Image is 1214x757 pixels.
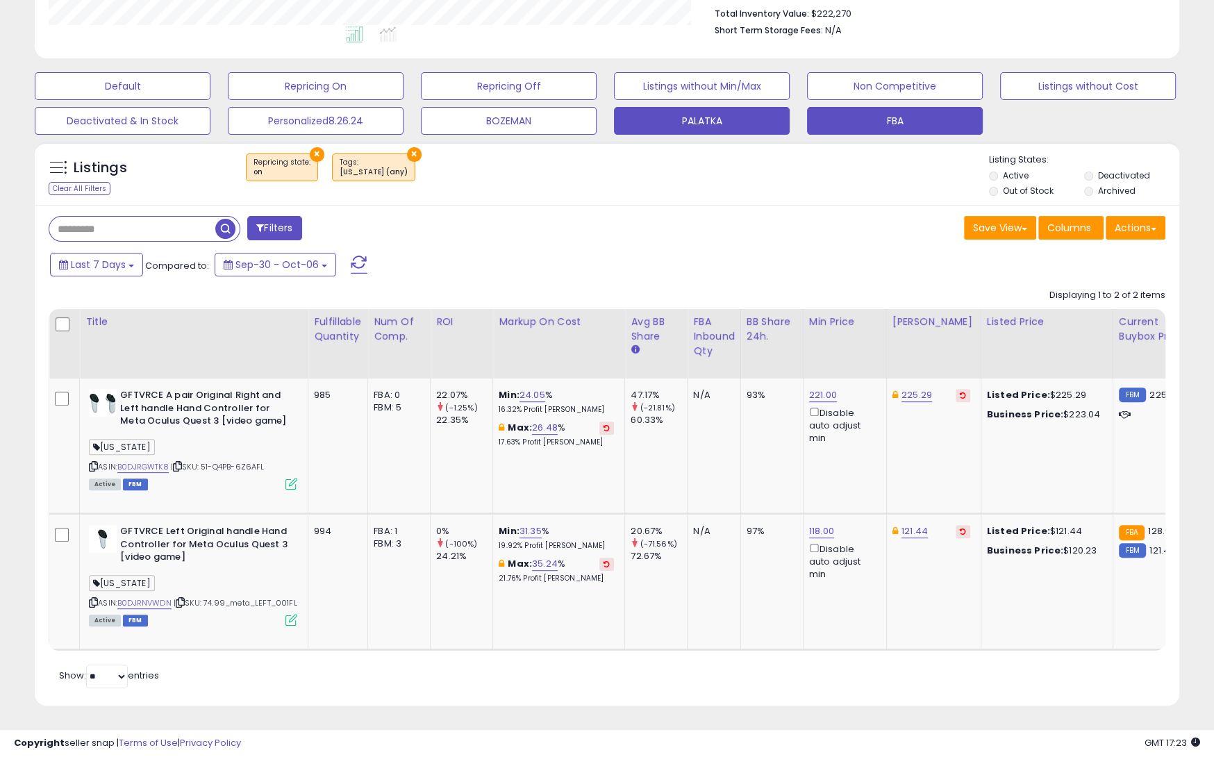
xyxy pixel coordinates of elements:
th: The percentage added to the cost of goods (COGS) that forms the calculator for Min & Max prices. [493,309,625,378]
a: 35.24 [532,557,558,571]
div: 60.33% [631,414,687,426]
div: Num of Comp. [374,315,424,344]
a: B0DJRNVWDN [117,597,172,609]
div: FBA inbound Qty [693,315,735,358]
span: Show: entries [59,669,159,682]
div: 0% [436,525,492,538]
div: Avg BB Share [631,315,681,344]
div: 985 [314,389,357,401]
span: | SKU: 51-Q4PB-6Z6AFL [171,461,265,472]
button: Sep-30 - Oct-06 [215,253,336,276]
span: | SKU: 74.99_meta_LEFT_001FL [174,597,297,608]
b: Max: [508,557,532,570]
button: Actions [1106,216,1165,240]
div: N/A [693,525,730,538]
a: Terms of Use [119,736,178,749]
button: Repricing On [228,72,404,100]
button: PALATKA [614,107,790,135]
span: [US_STATE] [89,439,155,455]
b: Total Inventory Value: [715,8,809,19]
button: Non Competitive [807,72,983,100]
div: Disable auto adjust min [809,405,876,444]
small: FBM [1119,388,1146,402]
div: [PERSON_NAME] [892,315,975,329]
div: 22.35% [436,414,492,426]
b: Min: [499,388,519,401]
span: FBM [123,479,148,490]
small: (-100%) [445,538,477,549]
b: Max: [508,421,532,434]
span: 128.96 [1148,524,1176,538]
button: × [310,147,324,162]
small: FBA [1119,525,1145,540]
span: All listings currently available for purchase on Amazon [89,615,121,626]
div: $120.23 [987,544,1102,557]
button: Personalized8.26.24 [228,107,404,135]
div: 20.67% [631,525,687,538]
div: Fulfillable Quantity [314,315,362,344]
div: FBM: 3 [374,538,419,550]
div: BB Share 24h. [747,315,797,344]
div: Displaying 1 to 2 of 2 items [1049,289,1165,302]
b: Short Term Storage Fees: [715,24,823,36]
p: 17.63% Profit [PERSON_NAME] [499,438,614,447]
div: Current Buybox Price [1119,315,1190,344]
div: % [499,558,614,583]
div: 24.21% [436,550,492,563]
label: Active [1003,169,1029,181]
button: BOZEMAN [421,107,597,135]
div: FBM: 5 [374,401,419,414]
div: 22.07% [436,389,492,401]
label: Deactivated [1098,169,1150,181]
div: Title [85,315,302,329]
small: (-1.25%) [445,402,477,413]
a: 26.48 [532,421,558,435]
div: Clear All Filters [49,182,110,195]
div: 97% [747,525,792,538]
a: 121.44 [901,524,928,538]
button: Save View [964,216,1036,240]
a: Privacy Policy [180,736,241,749]
span: 225.29 [1149,388,1180,401]
small: FBM [1119,543,1146,558]
a: 31.35 [519,524,542,538]
button: Columns [1038,216,1104,240]
button: FBA [807,107,983,135]
button: Listings without Cost [1000,72,1176,100]
div: % [499,389,614,415]
b: GFTVRCE Left Original handle Hand Controller for Meta Oculus Quest 3 [video game] [120,525,289,567]
div: ASIN: [89,389,297,488]
span: FBM [123,615,148,626]
div: $223.04 [987,408,1102,421]
small: Avg BB Share. [631,344,639,356]
span: Sep-30 - Oct-06 [235,258,319,272]
small: (-71.56%) [640,538,676,549]
strong: Copyright [14,736,65,749]
button: × [407,147,422,162]
span: [US_STATE] [89,575,155,591]
div: Disable auto adjust min [809,541,876,581]
div: 72.67% [631,550,687,563]
li: $222,270 [715,4,1156,21]
a: B0DJRGWTK8 [117,461,169,473]
button: Filters [247,216,301,240]
label: Out of Stock [1003,185,1054,197]
div: 994 [314,525,357,538]
p: Listing States: [989,153,1179,167]
p: 21.76% Profit [PERSON_NAME] [499,574,614,583]
a: 24.05 [519,388,545,402]
div: $225.29 [987,389,1102,401]
span: All listings currently available for purchase on Amazon [89,479,121,490]
span: Last 7 Days [71,258,126,272]
span: 121.44 [1149,544,1176,557]
span: Compared to: [145,259,209,272]
img: 31P9kki5PTL._SL40_.jpg [89,389,117,417]
b: Business Price: [987,544,1063,557]
a: 118.00 [809,524,834,538]
span: N/A [825,24,842,37]
div: Markup on Cost [499,315,619,329]
div: % [499,525,614,551]
div: ROI [436,315,487,329]
div: % [499,422,614,447]
button: Deactivated & In Stock [35,107,210,135]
